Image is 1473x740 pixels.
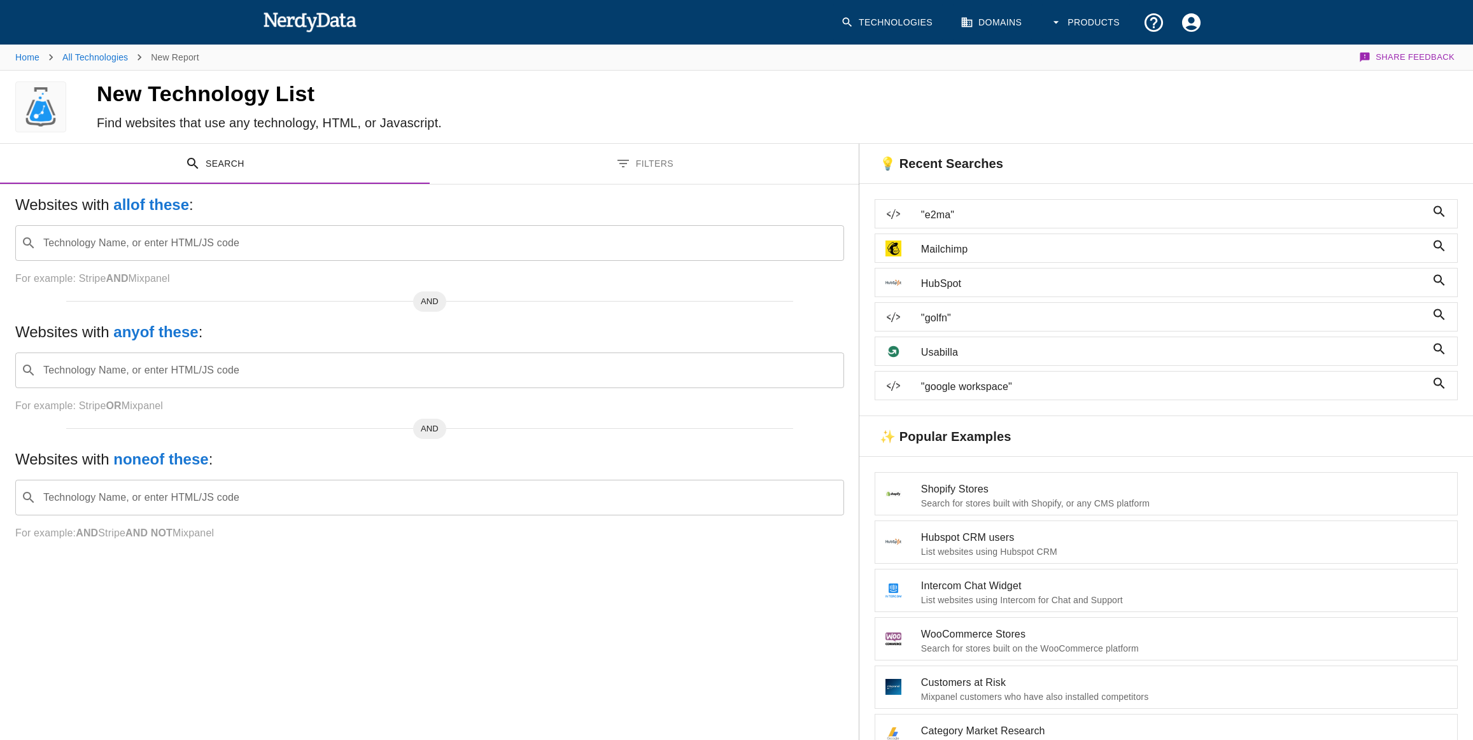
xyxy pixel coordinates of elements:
[15,195,844,215] h5: Websites with :
[62,52,128,62] a: All Technologies
[21,81,60,132] img: logo
[125,527,173,538] b: AND NOT
[921,345,1427,360] span: Usabilla
[113,450,208,468] b: none of these
[1173,4,1210,41] button: Account Settings
[921,497,1447,510] p: Search for stores built with Shopify, or any CMS platform
[921,545,1447,558] p: List websites using Hubspot CRM
[875,234,1458,263] a: Mailchimp
[921,207,1427,223] span: "e2ma"
[875,268,1458,297] a: HubSpot
[113,196,189,213] b: all of these
[15,398,844,414] p: For example: Stripe Mixpanel
[953,4,1032,41] a: Domains
[106,273,128,284] b: AND
[875,617,1458,660] a: WooCommerce StoresSearch for stores built on the WooCommerce platform
[875,569,1458,612] a: Intercom Chat WidgetList websites using Intercom for Chat and Support
[15,52,39,62] a: Home
[113,323,198,340] b: any of these
[921,627,1447,642] span: WooCommerce Stores
[859,144,1013,183] h6: 💡 Recent Searches
[15,271,844,286] p: For example: Stripe Mixpanel
[921,578,1447,594] span: Intercom Chat Widget
[151,51,199,64] p: New Report
[15,45,199,70] nav: breadcrumb
[875,472,1458,515] a: Shopify StoresSearch for stores built with Shopify, or any CMS platform
[921,690,1447,703] p: Mixpanel customers who have also installed competitors
[921,675,1447,690] span: Customers at Risk
[1042,4,1130,41] button: Products
[76,527,98,538] b: AND
[97,81,772,108] h4: New Technology List
[833,4,943,41] a: Technologies
[875,199,1458,228] a: "e2ma"
[1135,4,1173,41] button: Support and Documentation
[430,144,859,184] button: Filters
[875,520,1458,564] a: Hubspot CRM usersList websites using Hubspot CRM
[15,526,844,541] p: For example: Stripe Mixpanel
[1357,45,1458,70] button: Share Feedback
[921,242,1427,257] span: Mailchimp
[921,530,1447,545] span: Hubspot CRM users
[921,311,1427,326] span: "golfn"
[859,416,1021,456] h6: ✨ Popular Examples
[263,9,356,34] img: NerdyData.com
[875,666,1458,709] a: Customers at RiskMixpanel customers who have also installed competitors
[413,422,446,435] span: AND
[15,449,844,470] h5: Websites with :
[97,113,772,133] h6: Find websites that use any technology, HTML, or Javascript.
[921,594,1447,606] p: List websites using Intercom for Chat and Support
[413,295,446,308] span: AND
[875,302,1458,332] a: "golfn"
[921,482,1447,497] span: Shopify Stores
[921,379,1427,394] span: "google workspace"
[875,337,1458,366] a: Usabilla
[106,400,121,411] b: OR
[921,276,1427,291] span: HubSpot
[921,723,1447,739] span: Category Market Research
[875,371,1458,400] a: "google workspace"
[15,322,844,342] h5: Websites with :
[921,642,1447,655] p: Search for stores built on the WooCommerce platform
